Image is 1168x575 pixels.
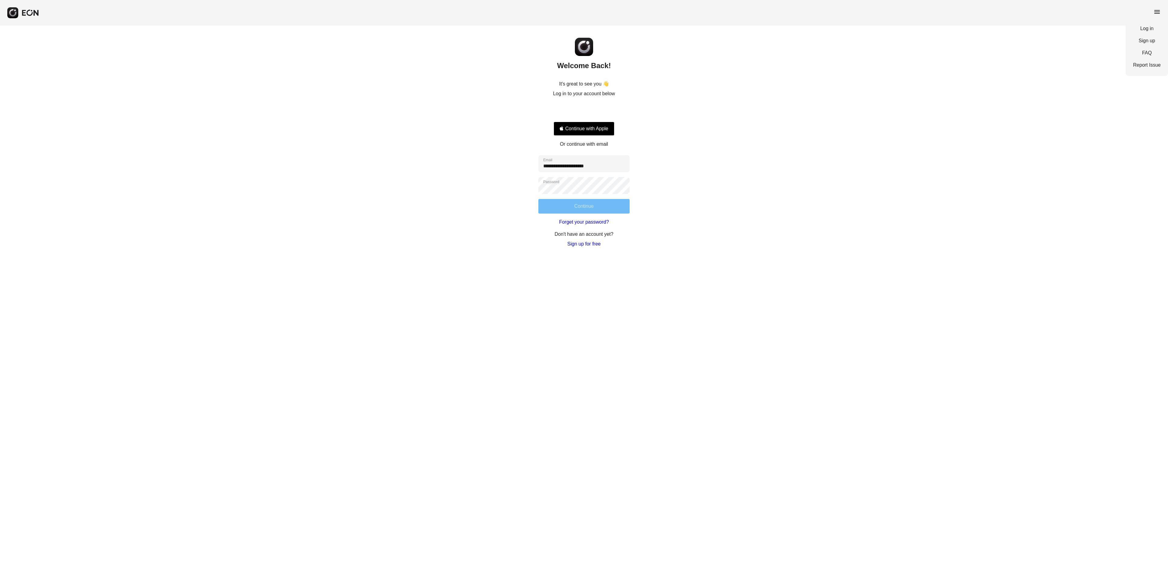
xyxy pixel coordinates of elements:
[559,218,609,226] a: Forget your password?
[538,199,630,214] button: Continue
[1133,61,1161,69] a: Report Issue
[551,104,617,117] iframe: Sign in with Google Button
[543,179,559,184] label: Password
[559,80,609,88] p: It's great to see you 👋
[567,240,600,248] a: Sign up for free
[1153,8,1161,16] span: menu
[553,90,615,97] p: Log in to your account below
[1133,37,1161,44] a: Sign up
[1133,25,1161,32] a: Log in
[560,141,608,148] p: Or continue with email
[554,231,613,238] p: Don't have an account yet?
[554,122,614,136] button: Signin with apple ID
[1133,49,1161,57] a: FAQ
[543,158,552,162] label: Email
[557,61,611,71] h2: Welcome Back!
